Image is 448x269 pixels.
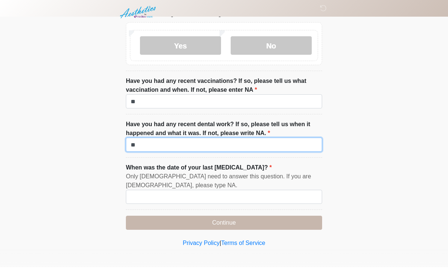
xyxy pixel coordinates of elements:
a: Privacy Policy [183,242,220,248]
label: Have you had any recent vaccinations? If so, please tell us what vaccination and when. If not, pl... [126,78,322,96]
button: Continue [126,218,322,232]
label: No [231,38,312,57]
a: Terms of Service [221,242,265,248]
img: Aesthetics by Emediate Cure Logo [118,6,159,23]
a: | [220,242,221,248]
label: Have you had any recent dental work? If so, please tell us when it happened and what it was. If n... [126,122,322,139]
label: Yes [140,38,221,57]
div: Only [DEMOGRAPHIC_DATA] need to answer this question. If you are [DEMOGRAPHIC_DATA], please type NA. [126,174,322,192]
label: When was the date of your last [MEDICAL_DATA]? [126,165,272,174]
